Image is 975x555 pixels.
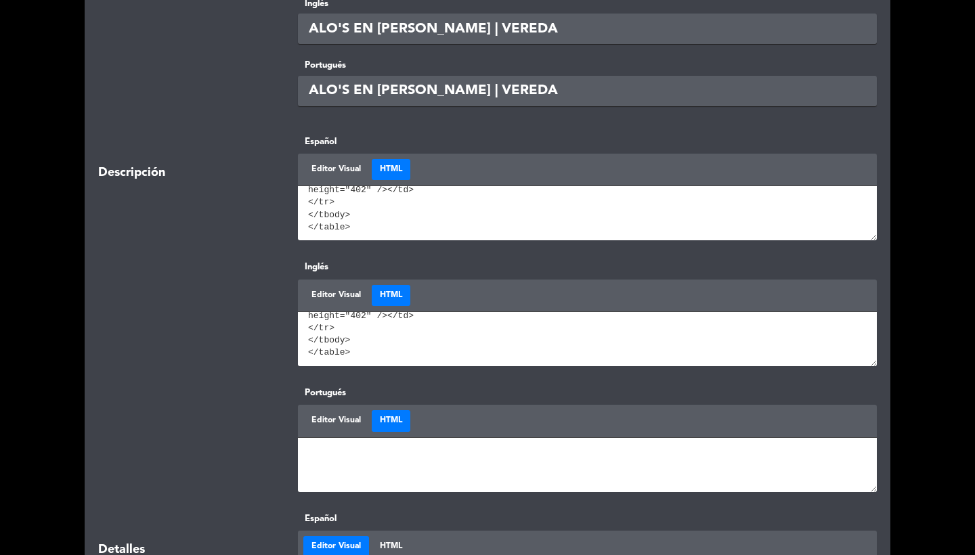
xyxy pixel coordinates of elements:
label: Portugués [298,58,877,72]
input: Escriba título aquí [298,14,877,44]
label: Inglés [298,260,877,274]
button: HTML [372,285,410,307]
label: Portugués [298,386,877,400]
button: HTML [372,159,410,181]
button: Editor Visual [303,159,369,181]
label: Español [298,512,877,526]
input: Escriba título aquí [298,76,877,106]
label: Español [298,135,877,149]
button: Editor Visual [303,285,369,307]
span: Descripción [98,163,165,183]
button: Editor Visual [303,410,369,432]
button: HTML [372,410,410,432]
